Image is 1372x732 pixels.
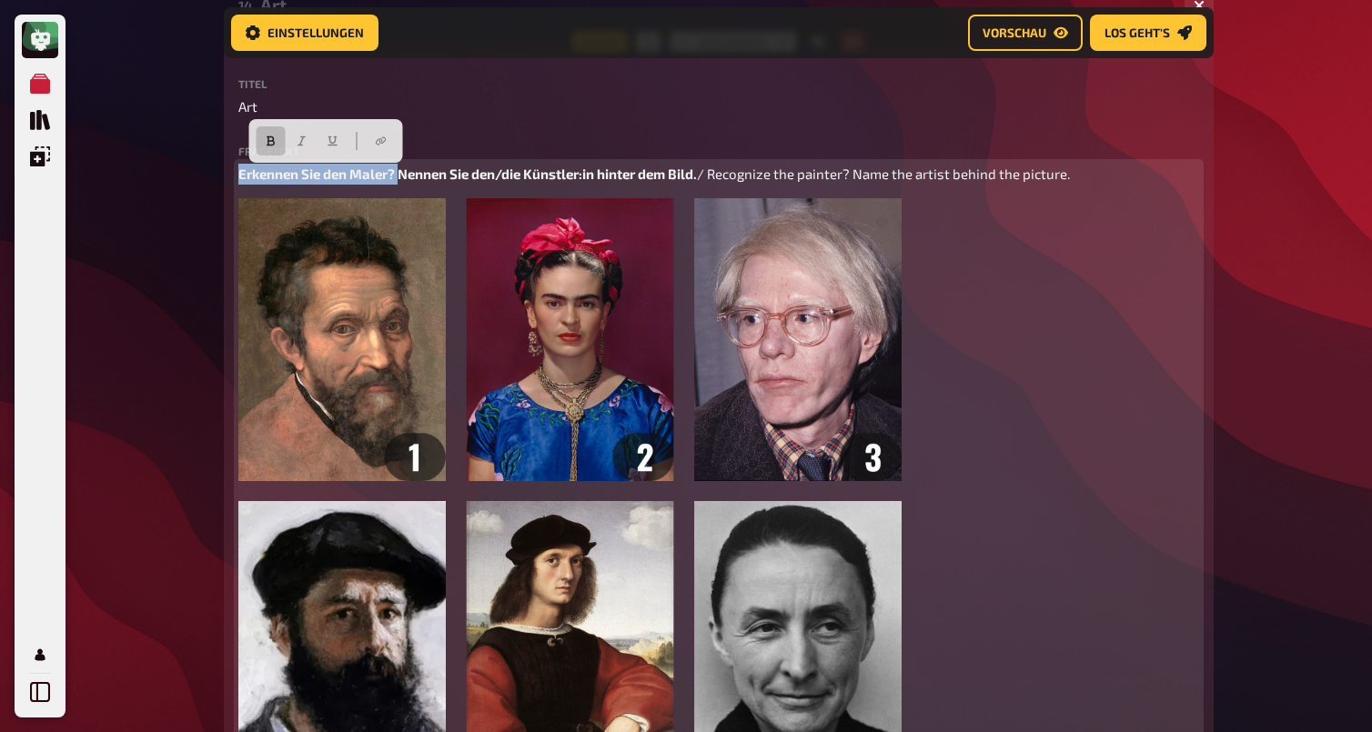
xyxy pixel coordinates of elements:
span: Einstellungen [267,26,364,39]
label: Titel [238,78,1199,89]
span: Art [238,96,257,117]
button: Einstellungen [231,15,378,51]
span: / Recognize the painter? Name the artist behind the picture. [697,165,1070,182]
button: Vorschau [968,15,1083,51]
button: Los geht's [1090,15,1206,51]
span: Los geht's [1105,26,1170,39]
a: Quiz Sammlung [22,102,58,138]
label: Fragetext [238,145,1199,156]
span: Erkennen Sie den Maler? Nennen Sie den/die Künstler:in hinter dem Bild. [238,165,697,182]
a: Einblendungen [22,138,58,175]
a: Meine Quizze [22,65,58,102]
span: Vorschau [983,26,1046,39]
a: Profil [22,637,58,673]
